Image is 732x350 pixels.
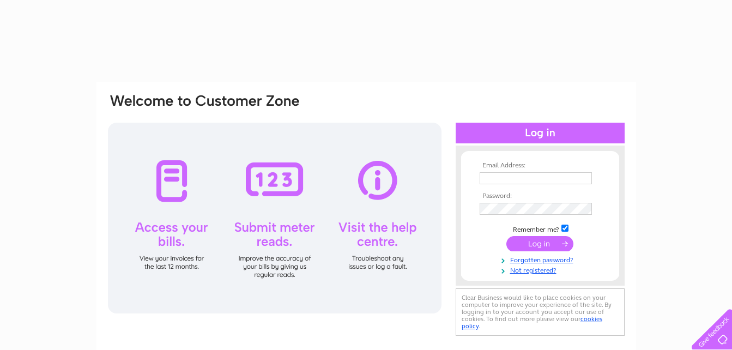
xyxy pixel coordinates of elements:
[480,264,603,275] a: Not registered?
[462,315,602,330] a: cookies policy
[456,288,625,336] div: Clear Business would like to place cookies on your computer to improve your experience of the sit...
[477,162,603,170] th: Email Address:
[477,223,603,234] td: Remember me?
[506,236,573,251] input: Submit
[477,192,603,200] th: Password:
[480,254,603,264] a: Forgotten password?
